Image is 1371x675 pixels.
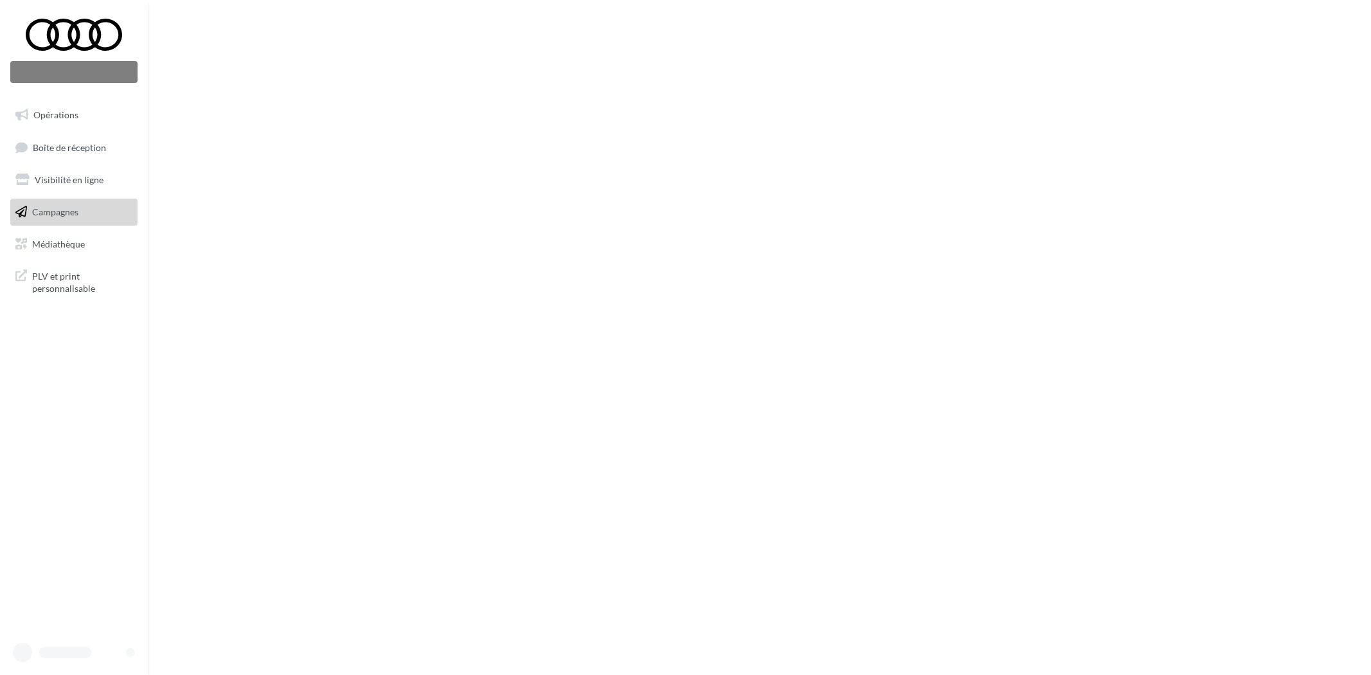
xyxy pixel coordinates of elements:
[8,199,140,226] a: Campagnes
[8,102,140,129] a: Opérations
[8,134,140,161] a: Boîte de réception
[8,166,140,194] a: Visibilité en ligne
[10,61,138,83] div: Nouvelle campagne
[35,174,103,185] span: Visibilité en ligne
[8,262,140,300] a: PLV et print personnalisable
[32,238,85,249] span: Médiathèque
[32,267,132,295] span: PLV et print personnalisable
[32,206,78,217] span: Campagnes
[33,141,106,152] span: Boîte de réception
[33,109,78,120] span: Opérations
[8,231,140,258] a: Médiathèque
